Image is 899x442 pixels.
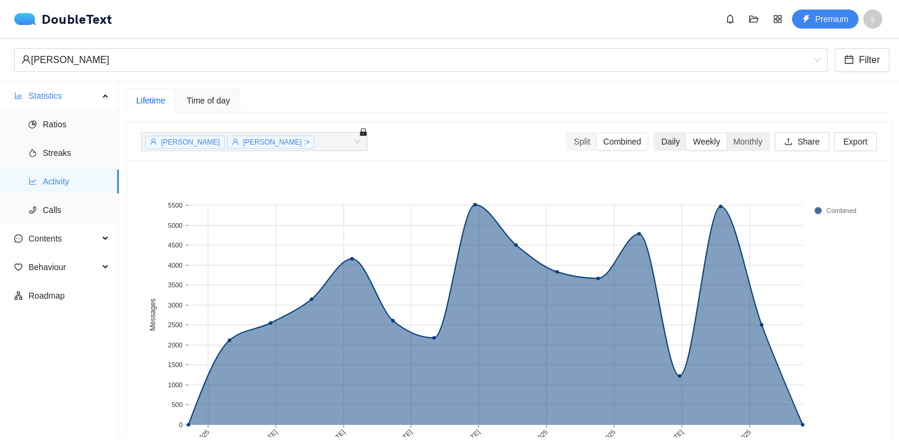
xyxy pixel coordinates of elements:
span: s [871,10,875,29]
span: Contents [29,227,99,250]
div: Daily [655,133,686,150]
span: [PERSON_NAME] [161,138,220,146]
span: Share [797,135,819,148]
span: Activity [43,170,109,193]
span: folder-open [745,14,763,24]
text: 5000 [168,222,183,229]
text: 4500 [168,242,183,249]
button: thunderboltPremium [792,10,859,29]
span: bell [721,14,739,24]
span: bar-chart [14,92,23,100]
button: appstore [768,10,787,29]
span: apartment [14,291,23,300]
div: Split [567,133,596,150]
div: Weekly [686,133,727,150]
text: Messages [149,299,157,331]
span: upload [784,137,793,147]
div: DoubleText [14,13,112,25]
span: Filter [859,52,880,67]
span: Calls [43,198,109,222]
span: Export [844,135,867,148]
button: bell [721,10,740,29]
text: 5500 [168,202,183,209]
span: [PERSON_NAME] :> [243,138,310,146]
span: phone [29,206,37,214]
span: Time of day [187,96,230,105]
span: line-chart [29,177,37,186]
button: uploadShare [775,132,829,151]
text: 2500 [168,321,183,328]
button: folder-open [744,10,763,29]
span: message [14,234,23,243]
a: logoDoubleText [14,13,112,25]
text: 1500 [168,361,183,368]
text: 3500 [168,281,183,289]
span: lock [359,128,367,136]
text: 4000 [168,262,183,269]
span: Streaks [43,141,109,165]
span: heart [14,263,23,271]
span: appstore [769,14,787,24]
span: user [21,55,31,64]
div: Combined [597,133,648,150]
text: 0 [179,421,183,428]
span: Roadmap [29,284,109,308]
span: user [232,138,239,145]
span: Derrick [21,49,821,71]
span: Statistics [29,84,99,108]
text: 2000 [168,341,183,349]
span: thunderbolt [802,15,810,24]
text: 3000 [168,302,183,309]
span: calendar [844,55,854,66]
text: 1000 [168,381,183,388]
span: Premium [815,12,848,26]
div: [PERSON_NAME] [21,49,810,71]
text: 500 [172,401,183,408]
span: pie-chart [29,120,37,128]
span: fire [29,149,37,157]
span: Behaviour [29,255,99,279]
img: logo [14,13,42,25]
button: calendarFilter [835,48,889,72]
span: user [150,138,157,145]
button: Export [834,132,877,151]
div: Monthly [727,133,769,150]
span: Ratios [43,112,109,136]
div: Lifetime [136,94,165,107]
